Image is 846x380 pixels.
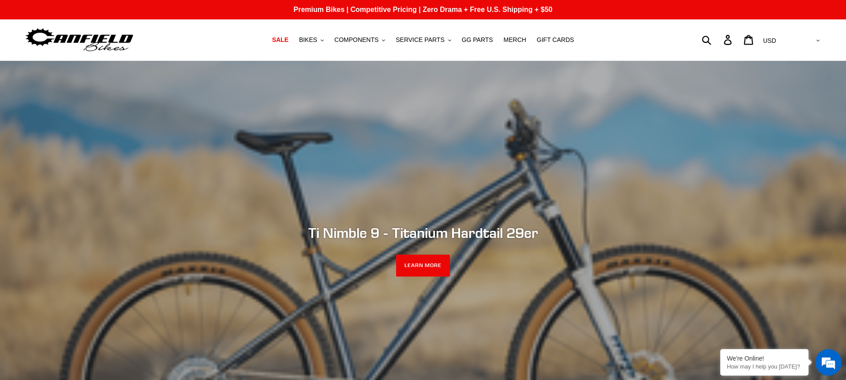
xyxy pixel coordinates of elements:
span: COMPONENTS [334,36,378,44]
a: SALE [268,34,293,46]
input: Search [707,30,729,49]
button: BIKES [295,34,328,46]
a: GIFT CARDS [532,34,579,46]
p: How may I help you today? [727,363,802,370]
span: SERVICE PARTS [396,36,444,44]
button: COMPONENTS [330,34,389,46]
span: GG PARTS [462,36,493,44]
a: LEARN MORE [396,255,450,277]
span: BIKES [299,36,317,44]
div: We're Online! [727,355,802,362]
button: SERVICE PARTS [391,34,455,46]
span: SALE [272,36,288,44]
img: Canfield Bikes [24,26,135,54]
span: MERCH [504,36,526,44]
a: GG PARTS [457,34,498,46]
h2: Ti Nimble 9 - Titanium Hardtail 29er [183,225,663,241]
span: GIFT CARDS [537,36,574,44]
a: MERCH [499,34,531,46]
